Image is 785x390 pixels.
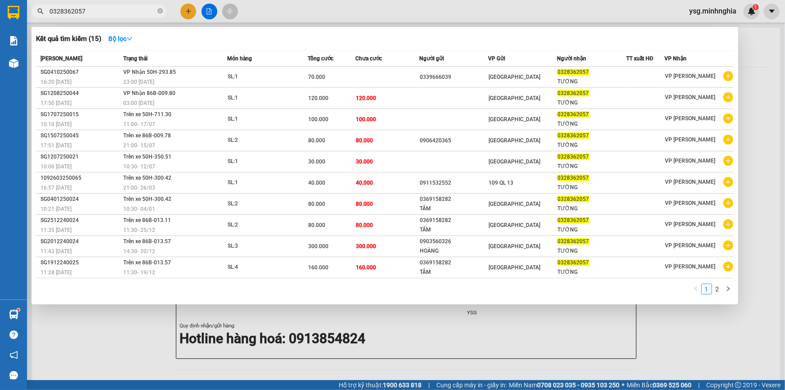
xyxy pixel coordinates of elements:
[308,159,325,165] span: 30.000
[123,111,171,118] span: Trên xe 50H-711.30
[691,284,701,295] button: left
[157,8,163,14] span: close-circle
[40,185,72,191] span: 16:57 [DATE]
[356,159,373,165] span: 30.000
[8,6,19,19] img: logo-vxr
[157,7,163,16] span: close-circle
[665,136,715,143] span: VP [PERSON_NAME]
[123,269,155,276] span: 11:30 - 19/12
[228,263,295,272] div: SL: 4
[9,36,18,45] img: solution-icon
[713,284,722,294] a: 2
[123,185,155,191] span: 21:00 - 26/03
[355,55,382,62] span: Chưa cước
[626,55,654,62] span: TT xuất HĐ
[489,201,540,207] span: [GEOGRAPHIC_DATA]
[488,55,505,62] span: VP Gửi
[40,227,72,233] span: 11:35 [DATE]
[308,116,328,122] span: 100.000
[723,240,733,250] span: plus-circle
[40,68,121,77] div: SG0410250067
[558,119,626,129] div: TƯỜNG
[558,217,589,223] span: 0328362057
[723,177,733,187] span: plus-circle
[558,238,589,245] span: 0328362057
[9,351,18,359] span: notification
[665,221,715,227] span: VP [PERSON_NAME]
[227,55,252,62] span: Món hàng
[356,116,376,122] span: 100.000
[123,175,171,181] span: Trên xe 50H-300.42
[420,178,488,188] div: 0911532552
[558,175,589,181] span: 0328362057
[558,162,626,171] div: TƯỜNG
[693,286,699,291] span: left
[123,163,155,170] span: 10:30 - 12/07
[723,219,733,229] span: plus-circle
[356,222,373,228] span: 80.000
[558,141,626,150] div: TƯỜNG
[40,152,121,162] div: SG1207250021
[702,284,712,294] a: 1
[726,286,731,291] span: right
[40,89,121,98] div: SG1208250044
[723,113,733,123] span: plus-circle
[558,77,626,86] div: TƯỜNG
[308,201,325,207] span: 80.000
[36,34,101,44] h3: Kết quả tìm kiếm ( 15 )
[228,220,295,230] div: SL: 2
[420,195,488,204] div: 0369158282
[665,115,715,122] span: VP [PERSON_NAME]
[489,243,540,249] span: [GEOGRAPHIC_DATA]
[665,263,715,270] span: VP [PERSON_NAME]
[49,6,156,16] input: Tìm tên, số ĐT hoặc mã đơn
[665,73,715,79] span: VP [PERSON_NAME]
[40,206,72,212] span: 10:21 [DATE]
[40,216,121,225] div: SG2512240024
[356,264,376,271] span: 160.000
[419,55,444,62] span: Người gửi
[558,98,626,108] div: TƯỜNG
[40,79,72,85] span: 16:20 [DATE]
[123,238,171,245] span: Trên xe 86B-013.57
[40,258,121,268] div: SG1912240025
[489,180,513,186] span: 109 QL 13
[420,237,488,246] div: 0903560326
[558,225,626,235] div: TƯỜNG
[665,179,715,185] span: VP [PERSON_NAME]
[308,137,325,144] span: 80.000
[123,154,171,160] span: Trên xe 50H-350.51
[723,92,733,102] span: plus-circle
[308,222,325,228] span: 80.000
[356,137,373,144] span: 80.000
[691,284,701,295] li: Previous Page
[557,55,587,62] span: Người nhận
[9,371,18,380] span: message
[308,55,333,62] span: Tổng cước
[123,248,155,254] span: 14:30 - 20/12
[489,222,540,228] span: [GEOGRAPHIC_DATA]
[40,55,82,62] span: [PERSON_NAME]
[558,69,589,75] span: 0328362057
[40,173,121,183] div: 1092603250065
[723,284,734,295] button: right
[558,268,626,277] div: TƯỜNG
[558,204,626,213] div: TƯỜNG
[123,132,171,139] span: Trên xe 86B-009.78
[420,216,488,225] div: 0369158282
[228,178,295,188] div: SL: 1
[420,136,488,145] div: 0906420365
[9,310,18,319] img: warehouse-icon
[40,237,121,246] div: SG2012240024
[723,71,733,81] span: plus-circle
[228,157,295,167] div: SL: 1
[40,131,121,141] div: SG1507250045
[228,199,295,209] div: SL: 2
[558,246,626,256] div: TƯỜNG
[723,262,733,272] span: plus-circle
[108,35,133,42] strong: Bộ lọc
[40,248,72,254] span: 11:43 [DATE]
[665,200,715,206] span: VP [PERSON_NAME]
[40,121,72,127] span: 10:10 [DATE]
[558,183,626,192] div: TƯỜNG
